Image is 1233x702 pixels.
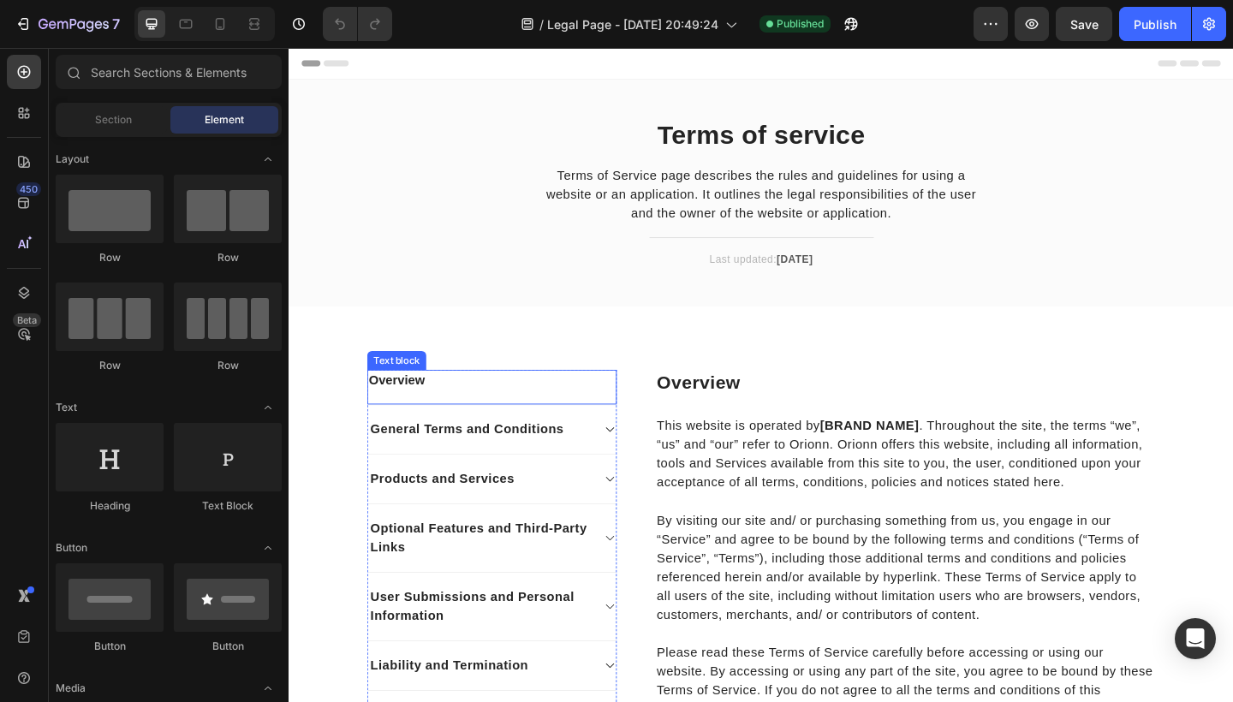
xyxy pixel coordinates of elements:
[56,540,87,556] span: Button
[89,459,246,479] p: Products and Services
[254,675,282,702] span: Toggle open
[400,504,940,628] p: By visiting our site and/ or purchasing something from us, you engage in our “Service” and agree ...
[174,498,282,514] div: Text Block
[56,250,164,265] div: Row
[400,352,940,378] p: Overview
[56,152,89,167] span: Layout
[289,48,1233,702] iframe: Design area
[174,639,282,654] div: Button
[112,14,120,34] p: 7
[89,513,326,554] p: Optional Features and Third-Party Links
[174,358,282,373] div: Row
[56,358,164,373] div: Row
[539,15,544,33] span: /
[56,639,164,654] div: Button
[777,16,824,32] span: Published
[323,7,392,41] div: Undo/Redo
[1070,17,1099,32] span: Save
[56,55,282,89] input: Search Sections & Elements
[16,182,41,196] div: 450
[254,534,282,562] span: Toggle open
[547,15,718,33] span: Legal Page - [DATE] 20:49:24
[400,402,940,484] p: This website is operated by . Throughout the site, the terms “we”, “us” and “our” refer to Orionn...
[205,112,244,128] span: Element
[89,405,300,425] p: General Terms and Conditions
[89,332,146,348] div: Text block
[174,250,282,265] div: Row
[56,681,86,696] span: Media
[95,112,132,128] span: Section
[1175,618,1216,659] div: Open Intercom Messenger
[1056,7,1112,41] button: Save
[578,404,686,419] strong: [BRAND NAME]
[254,394,282,421] span: Toggle open
[56,498,164,514] div: Heading
[87,352,355,372] p: Overview
[1134,15,1176,33] div: Publish
[13,313,41,327] div: Beta
[89,587,326,628] p: User Submissions and Personal Information
[1119,7,1191,41] button: Publish
[7,7,128,41] button: 7
[56,400,77,415] span: Text
[89,662,261,682] p: Liability and Termination
[254,146,282,173] span: Toggle open
[531,224,570,237] strong: [DATE]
